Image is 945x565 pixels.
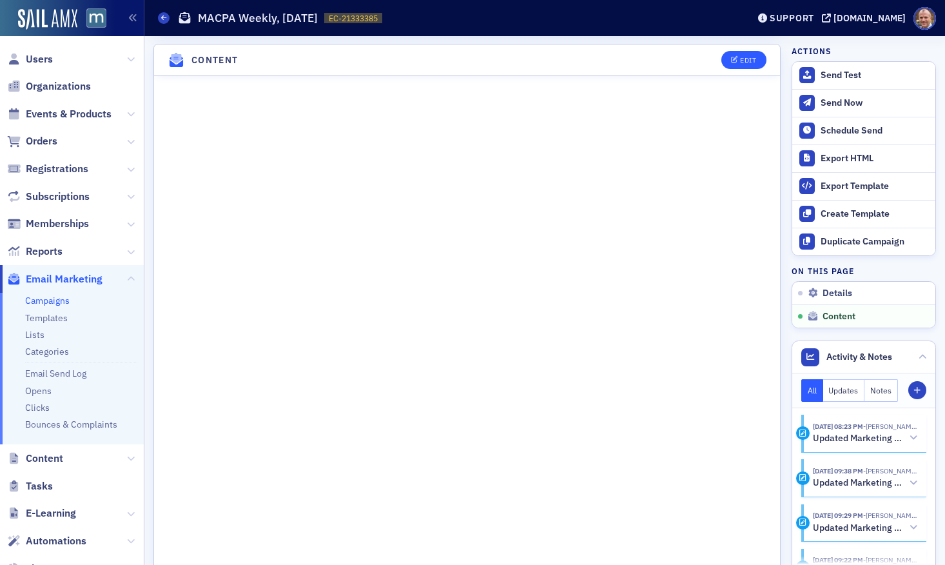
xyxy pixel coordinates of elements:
[796,471,810,485] div: Activity
[25,368,86,379] a: Email Send Log
[863,511,917,520] span: Bill Sheridan
[7,244,63,259] a: Reports
[7,217,89,231] a: Memberships
[792,117,935,144] button: Schedule Send
[813,466,863,475] time: 9/24/2025 09:38 PM
[821,97,929,109] div: Send Now
[863,555,917,564] span: Bill Sheridan
[821,153,929,164] div: Export HTML
[796,426,810,440] div: Activity
[7,506,76,520] a: E-Learning
[191,54,239,67] h4: Content
[721,51,766,69] button: Edit
[26,244,63,259] span: Reports
[792,228,935,255] button: Duplicate Campaign
[7,190,90,204] a: Subscriptions
[792,200,935,228] a: Create Template
[792,172,935,200] a: Export Template
[26,79,91,94] span: Organizations
[26,272,102,286] span: Email Marketing
[792,144,935,172] a: Export HTML
[821,181,929,192] div: Export Template
[7,272,102,286] a: Email Marketing
[833,12,906,24] div: [DOMAIN_NAME]
[25,385,52,397] a: Opens
[770,12,814,24] div: Support
[801,379,823,402] button: All
[26,479,53,493] span: Tasks
[26,451,63,466] span: Content
[740,57,756,64] div: Edit
[7,79,91,94] a: Organizations
[26,134,57,148] span: Orders
[823,311,855,322] span: Content
[813,477,917,490] button: Updated Marketing platform email campaign: MACPA Weekly, [DATE]
[813,477,905,489] h5: Updated Marketing platform email campaign: MACPA Weekly, [DATE]
[822,14,910,23] button: [DOMAIN_NAME]
[823,379,865,402] button: Updates
[823,288,852,299] span: Details
[863,466,917,475] span: Bill Sheridan
[26,190,90,204] span: Subscriptions
[198,10,318,26] h1: MACPA Weekly, [DATE]
[26,162,88,176] span: Registrations
[329,13,378,24] span: EC-21333385
[792,45,832,57] h4: Actions
[864,379,898,402] button: Notes
[813,521,917,535] button: Updated Marketing platform email campaign: MACPA Weekly, [DATE]
[821,236,929,248] div: Duplicate Campaign
[25,312,68,324] a: Templates
[813,431,917,445] button: Updated Marketing platform email campaign: MACPA Weekly, [DATE]
[77,8,106,30] a: View Homepage
[792,265,936,277] h4: On this page
[796,516,810,530] div: Activity
[25,329,44,341] a: Lists
[792,89,935,117] button: Send Now
[813,433,905,444] h5: Updated Marketing platform email campaign: MACPA Weekly, [DATE]
[7,534,86,548] a: Automations
[821,125,929,137] div: Schedule Send
[7,107,112,121] a: Events & Products
[25,346,69,357] a: Categories
[26,217,89,231] span: Memberships
[7,162,88,176] a: Registrations
[821,70,929,81] div: Send Test
[26,107,112,121] span: Events & Products
[813,555,863,564] time: 9/24/2025 09:22 PM
[813,511,863,520] time: 9/24/2025 09:29 PM
[863,422,917,431] span: Bill Sheridan
[821,208,929,220] div: Create Template
[813,422,863,431] time: 9/25/2025 08:23 PM
[7,479,53,493] a: Tasks
[18,9,77,30] img: SailAMX
[26,506,76,520] span: E-Learning
[26,52,53,66] span: Users
[913,7,936,30] span: Profile
[7,52,53,66] a: Users
[7,134,57,148] a: Orders
[25,419,117,430] a: Bounces & Complaints
[7,451,63,466] a: Content
[792,62,935,89] button: Send Test
[25,402,50,413] a: Clicks
[826,350,892,364] span: Activity & Notes
[813,522,905,534] h5: Updated Marketing platform email campaign: MACPA Weekly, [DATE]
[86,8,106,28] img: SailAMX
[26,534,86,548] span: Automations
[25,295,70,306] a: Campaigns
